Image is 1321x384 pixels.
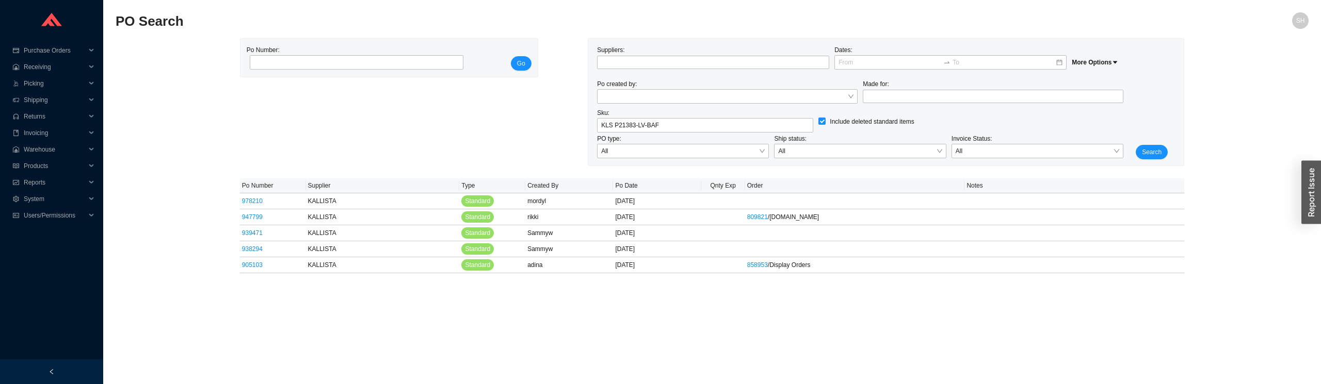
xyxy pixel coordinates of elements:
span: Standard [465,228,490,238]
button: Search [1136,145,1168,159]
span: caret-down [1112,59,1118,65]
span: read [12,163,20,169]
div: Invoice Status: [949,133,1126,159]
span: setting [12,196,20,202]
a: 905103 [242,261,263,269]
span: idcard [12,212,20,219]
input: From [839,57,941,68]
span: System [24,191,86,207]
span: All [778,144,942,158]
td: [DATE] [613,257,701,273]
div: PO type: [594,133,771,159]
td: KALLISTA [306,225,460,241]
span: Reports [24,174,86,191]
td: [DATE] [613,209,701,225]
td: rikki [525,209,613,225]
span: Warehouse [24,141,86,158]
td: [DATE] [613,193,701,209]
span: to [943,59,951,66]
td: / [DOMAIN_NAME] [745,209,965,225]
span: Returns [24,108,86,125]
div: Made for: [860,79,1126,108]
span: All [601,144,765,158]
td: [DATE] [613,241,701,257]
button: Standard [461,243,494,255]
div: Ship status: [771,133,948,159]
th: Notes [964,178,1184,193]
h2: PO Search [116,12,1010,30]
a: 947799 [242,213,263,221]
span: fund [12,179,20,186]
span: Include deleted standard items [826,116,918,127]
a: 939471 [242,229,263,237]
div: Po Number: [247,45,460,71]
span: book [12,130,20,136]
span: More Options [1072,59,1118,66]
span: Search [1142,147,1162,157]
span: Standard [465,196,490,206]
span: SH [1296,12,1305,29]
span: Shipping [24,92,86,108]
a: 938294 [242,245,263,253]
td: adina [525,257,613,273]
span: customer-service [12,113,20,120]
span: swap-right [943,59,951,66]
div: Suppliers: [594,45,832,71]
span: Purchase Orders [24,42,86,59]
span: left [49,369,55,375]
span: Receiving [24,59,86,75]
td: Sammyw [525,241,613,257]
th: Po Number [240,178,306,193]
td: KALLISTA [306,193,460,209]
span: Picking [24,75,86,92]
span: credit-card [12,47,20,54]
td: KALLISTA [306,209,460,225]
span: Standard [465,212,490,222]
button: Standard [461,195,494,207]
td: KALLISTA [306,241,460,257]
button: Standard [461,259,494,271]
div: Dates: [832,45,1069,71]
button: Go [511,56,531,71]
th: Po Date [613,178,701,193]
span: All [956,144,1119,158]
th: Created By [525,178,613,193]
span: Products [24,158,86,174]
div: Sku: [594,108,816,133]
th: Supplier [306,178,460,193]
span: Standard [465,260,490,270]
div: Po created by: [594,79,860,108]
span: Standard [465,244,490,254]
button: Standard [461,211,494,223]
th: Qnty Exp [701,178,745,193]
span: Go [517,58,525,69]
td: mordyl [525,193,613,209]
input: To [953,57,1055,68]
td: [DATE] [613,225,701,241]
a: 809821 [747,213,768,221]
td: KALLISTA [306,257,460,273]
td: / Display Orders [745,257,965,273]
span: Users/Permissions [24,207,86,224]
span: Invoicing [24,125,86,141]
button: Standard [461,227,494,239]
a: 978210 [242,197,263,205]
td: Sammyw [525,225,613,241]
a: 858953 [747,261,768,269]
th: Order [745,178,965,193]
th: Type [459,178,525,193]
